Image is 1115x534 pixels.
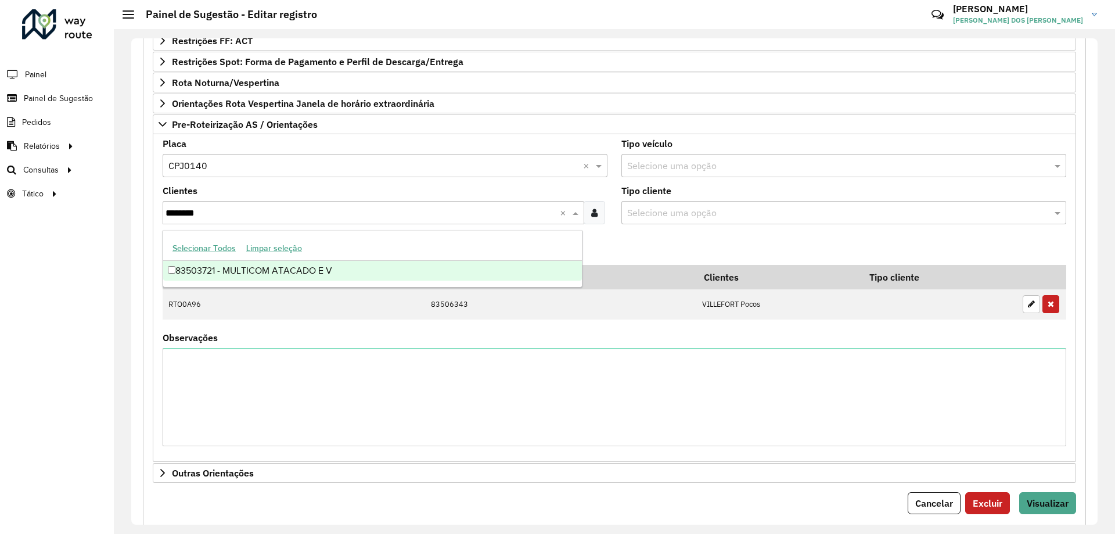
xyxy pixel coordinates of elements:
button: Visualizar [1019,492,1076,514]
span: Clear all [560,206,570,220]
a: Rota Noturna/Vespertina [153,73,1076,92]
h3: [PERSON_NAME] [953,3,1083,15]
th: Clientes [696,265,862,289]
span: Visualizar [1027,497,1069,509]
span: Painel [25,69,46,81]
div: Pre-Roteirização AS / Orientações [153,134,1076,462]
span: Rota Noturna/Vespertina [172,78,279,87]
a: Pre-Roteirização AS / Orientações [153,114,1076,134]
th: Tipo cliente [862,265,1017,289]
div: 83503721 - MULTICOM ATACADO E V [163,261,582,281]
span: Restrições Spot: Forma de Pagamento e Perfil de Descarga/Entrega [172,57,463,66]
span: Tático [22,188,44,200]
span: Consultas [23,164,59,176]
a: Contato Rápido [925,2,950,27]
ng-dropdown-panel: Options list [163,230,582,288]
label: Tipo cliente [621,184,671,198]
td: RTO0A96 [163,289,267,320]
button: Cancelar [908,492,961,514]
span: [PERSON_NAME] DOS [PERSON_NAME] [953,15,1083,26]
label: Clientes [163,184,197,198]
span: Excluir [973,497,1002,509]
label: Observações [163,331,218,345]
button: Limpar seleção [241,239,307,257]
span: Orientações Rota Vespertina Janela de horário extraordinária [172,99,434,108]
span: Pedidos [22,116,51,128]
span: Cancelar [915,497,953,509]
button: Selecionar Todos [167,239,241,257]
button: Excluir [965,492,1010,514]
a: Outras Orientações [153,463,1076,483]
a: Orientações Rota Vespertina Janela de horário extraordinária [153,94,1076,113]
span: Painel de Sugestão [24,92,93,105]
span: Restrições FF: ACT [172,36,253,45]
td: 83506343 [425,289,696,320]
h2: Painel de Sugestão - Editar registro [134,8,317,21]
span: Pre-Roteirização AS / Orientações [172,120,318,129]
a: Restrições FF: ACT [153,31,1076,51]
label: Tipo veículo [621,137,672,150]
span: Relatórios [24,140,60,152]
span: Outras Orientações [172,468,254,478]
td: VILLEFORT Pocos [696,289,862,320]
a: Restrições Spot: Forma de Pagamento e Perfil de Descarga/Entrega [153,52,1076,71]
label: Placa [163,137,186,150]
span: Clear all [583,159,593,173]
